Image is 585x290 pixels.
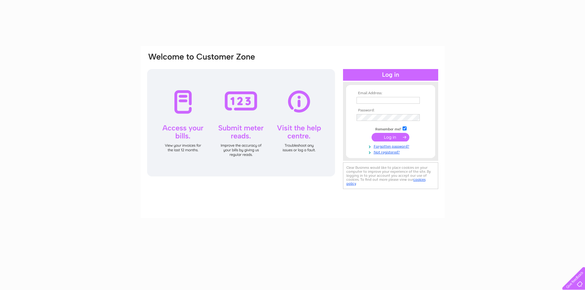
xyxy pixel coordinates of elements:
[357,149,426,155] a: Not registered?
[343,162,438,189] div: Clear Business would like to place cookies on your computer to improve your experience of the sit...
[357,143,426,149] a: Forgotten password?
[346,177,426,186] a: cookies policy
[372,133,409,141] input: Submit
[355,91,426,95] th: Email Address:
[355,108,426,113] th: Password:
[355,126,426,132] td: Remember me?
